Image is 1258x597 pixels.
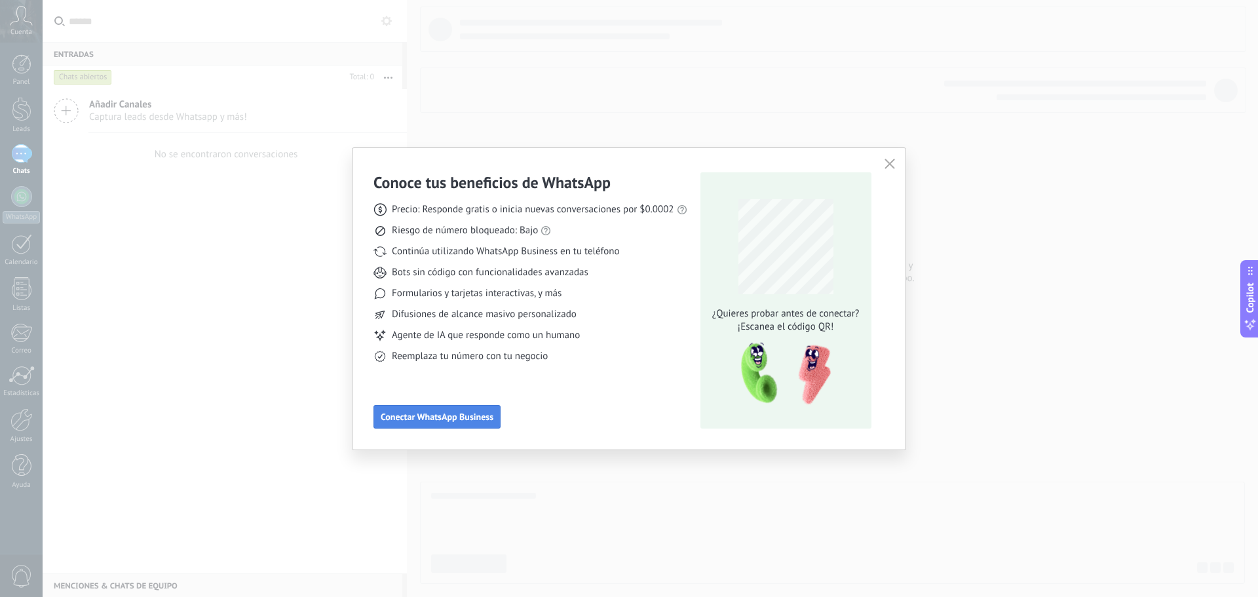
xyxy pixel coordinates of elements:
span: Copilot [1244,282,1257,313]
button: Conectar WhatsApp Business [373,405,501,429]
span: ¡Escanea el código QR! [708,320,863,334]
span: Difusiones de alcance masivo personalizado [392,308,577,321]
span: Agente de IA que responde como un humano [392,329,580,342]
h3: Conoce tus beneficios de WhatsApp [373,172,611,193]
img: qr-pic-1x.png [730,339,833,409]
span: Conectar WhatsApp Business [381,412,493,421]
span: Precio: Responde gratis o inicia nuevas conversaciones por $0.0002 [392,203,674,216]
span: Riesgo de número bloqueado: Bajo [392,224,538,237]
span: ¿Quieres probar antes de conectar? [708,307,863,320]
span: Continúa utilizando WhatsApp Business en tu teléfono [392,245,619,258]
span: Reemplaza tu número con tu negocio [392,350,548,363]
span: Bots sin código con funcionalidades avanzadas [392,266,588,279]
span: Formularios y tarjetas interactivas, y más [392,287,562,300]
